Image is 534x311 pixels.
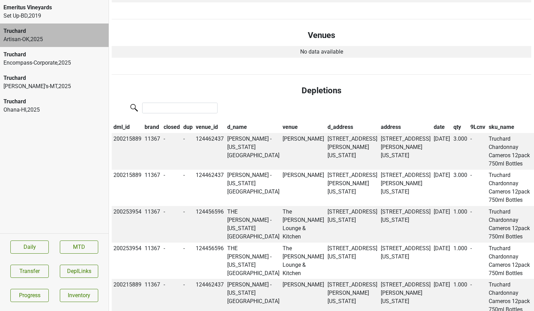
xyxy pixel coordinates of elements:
div: Artisan-OK , 2025 [3,35,105,44]
td: 3.000 [452,133,469,170]
h4: Depletions [117,86,526,96]
td: [STREET_ADDRESS][US_STATE] [326,206,379,243]
div: Ohana-HI , 2025 [3,106,105,114]
th: 9Lcnv: activate to sort column ascending [469,122,487,133]
th: closed: activate to sort column ascending [162,122,182,133]
td: - [182,206,194,243]
td: 200215889 [112,170,143,206]
td: 124462437 [194,170,225,206]
td: No data available [112,46,531,58]
td: - [469,243,487,279]
div: Truchard [3,50,105,59]
th: d_name: activate to sort column ascending [225,122,281,133]
div: Truchard [3,27,105,35]
td: - [469,170,487,206]
th: venue: activate to sort column ascending [281,122,326,133]
button: Transfer [10,265,49,278]
div: Truchard [3,74,105,82]
td: - [162,243,182,279]
div: [PERSON_NAME]'s-MT , 2025 [3,82,105,91]
td: THE [PERSON_NAME] - [US_STATE][GEOGRAPHIC_DATA] [225,206,281,243]
td: [STREET_ADDRESS][US_STATE] [379,206,432,243]
h4: Venues [117,30,526,40]
a: Progress [10,289,49,302]
td: [STREET_ADDRESS][PERSON_NAME][US_STATE] [326,133,379,170]
td: [DATE] [432,133,452,170]
td: [STREET_ADDRESS][PERSON_NAME][US_STATE] [379,170,432,206]
div: Truchard [3,97,105,106]
td: - [182,170,194,206]
td: 124462437 [194,133,225,170]
td: 11367 [143,170,162,206]
div: Emeritus Vineyards [3,3,105,12]
td: - [162,133,182,170]
td: 200253954 [112,206,143,243]
td: 1.000 [452,206,469,243]
td: 124456596 [194,206,225,243]
th: brand: activate to sort column ascending [143,122,162,133]
td: - [469,206,487,243]
td: [PERSON_NAME] - [US_STATE][GEOGRAPHIC_DATA] [225,170,281,206]
th: dup: activate to sort column ascending [182,122,194,133]
td: [PERSON_NAME] [281,133,326,170]
td: 124456596 [194,243,225,279]
a: Inventory [60,289,98,302]
th: address: activate to sort column ascending [379,122,432,133]
td: The [PERSON_NAME] Lounge & Kitchen [281,243,326,279]
td: 200253954 [112,243,143,279]
td: [STREET_ADDRESS][PERSON_NAME][US_STATE] [379,133,432,170]
td: - [182,243,194,279]
td: 11367 [143,206,162,243]
td: 1.000 [452,243,469,279]
th: date: activate to sort column ascending [432,122,452,133]
td: [STREET_ADDRESS][US_STATE] [326,243,379,279]
td: [DATE] [432,206,452,243]
td: [STREET_ADDRESS][PERSON_NAME][US_STATE] [326,170,379,206]
td: 3.000 [452,170,469,206]
td: - [469,133,487,170]
td: [PERSON_NAME] [281,170,326,206]
div: Set Up-BD , 2019 [3,12,105,20]
td: [DATE] [432,170,452,206]
th: dml_id: activate to sort column ascending [112,122,143,133]
td: THE [PERSON_NAME] - [US_STATE][GEOGRAPHIC_DATA] [225,243,281,279]
div: Encompass-Corporate , 2025 [3,59,105,67]
a: MTD [60,241,98,254]
th: qty: activate to sort column ascending [452,122,469,133]
td: The [PERSON_NAME] Lounge & Kitchen [281,206,326,243]
td: 11367 [143,133,162,170]
td: 200215889 [112,133,143,170]
td: - [182,133,194,170]
td: - [162,206,182,243]
button: DeplLinks [60,265,98,278]
td: [STREET_ADDRESS][US_STATE] [379,243,432,279]
td: 11367 [143,243,162,279]
td: [DATE] [432,243,452,279]
td: - [162,170,182,206]
td: [PERSON_NAME] - [US_STATE][GEOGRAPHIC_DATA] [225,133,281,170]
a: Daily [10,241,49,254]
th: d_address: activate to sort column ascending [326,122,379,133]
th: venue_id: activate to sort column ascending [194,122,225,133]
